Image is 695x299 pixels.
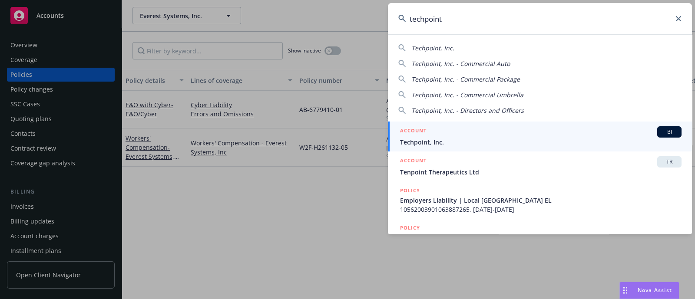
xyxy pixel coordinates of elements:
[411,59,510,68] span: Techpoint, Inc. - Commercial Auto
[411,75,520,83] span: Techpoint, Inc. - Commercial Package
[661,128,678,136] span: BI
[411,91,523,99] span: Techpoint, Inc. - Commercial Umbrella
[400,156,427,167] h5: ACCOUNT
[388,122,692,151] a: ACCOUNTBITechpoint, Inc.
[400,186,420,195] h5: POLICY
[400,205,682,214] span: 10562003901063887265, [DATE]-[DATE]
[400,223,420,232] h5: POLICY
[400,168,682,177] span: Tenpoint Therapeutics Ltd
[400,196,682,205] span: Employers Liability | Local [GEOGRAPHIC_DATA] EL
[411,106,524,115] span: Techpoint, Inc. - Directors and Officers
[388,151,692,181] a: ACCOUNTTRTenpoint Therapeutics Ltd
[400,138,682,147] span: Techpoint, Inc.
[388,219,692,256] a: POLICYLiability | Local [GEOGRAPHIC_DATA] GL
[411,44,454,52] span: Techpoint, Inc.
[388,3,692,34] input: Search...
[661,158,678,166] span: TR
[619,282,679,299] button: Nova Assist
[620,282,631,299] div: Drag to move
[400,233,682,242] span: Liability | Local [GEOGRAPHIC_DATA] GL
[638,286,672,294] span: Nova Assist
[400,126,427,137] h5: ACCOUNT
[388,181,692,219] a: POLICYEmployers Liability | Local [GEOGRAPHIC_DATA] EL10562003901063887265, [DATE]-[DATE]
